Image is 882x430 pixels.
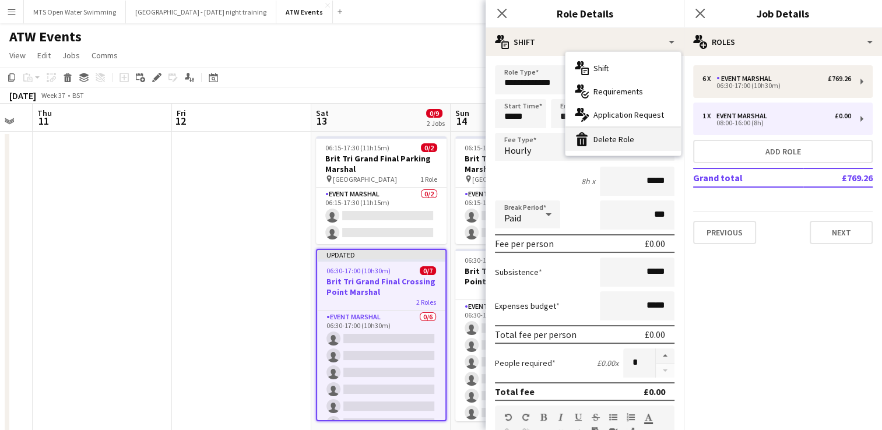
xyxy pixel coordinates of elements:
[702,112,716,120] div: 1 x
[92,50,118,61] span: Comms
[565,128,681,151] div: Delete Role
[455,266,586,287] h3: Brit Tri Grand Final Crossing Point Marshal
[5,48,30,63] a: View
[37,50,51,61] span: Edit
[486,28,684,56] div: Shift
[420,175,437,184] span: 1 Role
[835,112,851,120] div: £0.00
[495,267,542,277] label: Subsistence
[627,413,635,422] button: Ordered List
[316,153,447,174] h3: Brit Tri Grand Final Parking Marshal
[416,298,436,306] span: 2 Roles
[828,75,851,83] div: £769.26
[486,6,684,21] h3: Role Details
[455,188,586,244] app-card-role: Event Marshal0/206:15-15:00 (8h45m)
[455,300,586,424] app-card-role: Event Marshal0/606:30-14:30 (8h)
[58,48,85,63] a: Jobs
[495,238,554,249] div: Fee per person
[9,90,36,101] div: [DATE]
[37,108,52,118] span: Thu
[36,114,52,128] span: 11
[87,48,122,63] a: Comms
[645,329,665,340] div: £0.00
[684,6,882,21] h3: Job Details
[803,168,873,187] td: £769.26
[702,120,851,126] div: 08:00-16:00 (8h)
[565,57,681,80] div: Shift
[276,1,333,23] button: ATW Events
[693,221,756,244] button: Previous
[565,103,681,126] div: Application Request
[126,1,276,23] button: [GEOGRAPHIC_DATA] - [DATE] night training
[317,250,445,259] div: Updated
[716,75,776,83] div: Event Marshal
[504,212,521,224] span: Paid
[539,413,547,422] button: Bold
[62,50,80,61] span: Jobs
[592,413,600,422] button: Strikethrough
[9,28,82,45] h1: ATW Events
[504,144,531,156] span: Hourly
[495,386,535,397] div: Total fee
[455,153,586,174] h3: Brit Tri Grand Final Parking Marshal
[427,119,445,128] div: 2 Jobs
[38,91,68,100] span: Week 37
[557,413,565,422] button: Italic
[175,114,186,128] span: 12
[684,28,882,56] div: Roles
[316,108,329,118] span: Sat
[316,136,447,244] app-job-card: 06:15-17:30 (11h15m)0/2Brit Tri Grand Final Parking Marshal [GEOGRAPHIC_DATA]1 RoleEvent Marshal0...
[565,80,681,103] div: Requirements
[656,348,674,364] button: Increase
[465,143,525,152] span: 06:15-15:00 (8h45m)
[314,114,329,128] span: 13
[504,413,512,422] button: Undo
[522,413,530,422] button: Redo
[609,413,617,422] button: Unordered List
[574,413,582,422] button: Underline
[177,108,186,118] span: Fri
[316,188,447,244] app-card-role: Event Marshal0/206:15-17:30 (11h15m)
[454,114,469,128] span: 14
[426,109,442,118] span: 0/9
[495,358,556,368] label: People required
[325,143,389,152] span: 06:15-17:30 (11h15m)
[420,266,436,275] span: 0/7
[581,176,595,186] div: 8h x
[716,112,772,120] div: Event Marshal
[455,249,586,421] app-job-card: 06:30-14:30 (8h)0/6Brit Tri Grand Final Crossing Point Marshal1 RoleEvent Marshal0/606:30-14:30 (8h)
[465,256,512,265] span: 06:30-14:30 (8h)
[333,175,397,184] span: [GEOGRAPHIC_DATA]
[455,136,586,244] app-job-card: 06:15-15:00 (8h45m)0/2Brit Tri Grand Final Parking Marshal [GEOGRAPHIC_DATA]1 RoleEvent Marshal0/...
[472,175,536,184] span: [GEOGRAPHIC_DATA]
[72,91,84,100] div: BST
[455,108,469,118] span: Sun
[9,50,26,61] span: View
[702,83,851,89] div: 06:30-17:00 (10h30m)
[597,358,619,368] div: £0.00 x
[495,329,577,340] div: Total fee per person
[810,221,873,244] button: Next
[33,48,55,63] a: Edit
[693,140,873,163] button: Add role
[693,168,803,187] td: Grand total
[326,266,391,275] span: 06:30-17:00 (10h30m)
[644,386,665,397] div: £0.00
[702,75,716,83] div: 6 x
[645,238,665,249] div: £0.00
[24,1,126,23] button: MTS Open Water Swimming
[317,276,445,297] h3: Brit Tri Grand Final Crossing Point Marshal
[495,301,560,311] label: Expenses budget
[644,413,652,422] button: Text Color
[421,143,437,152] span: 0/2
[316,249,447,421] app-job-card: Updated06:30-17:00 (10h30m)0/7Brit Tri Grand Final Crossing Point Marshal2 RolesEvent Marshal0/60...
